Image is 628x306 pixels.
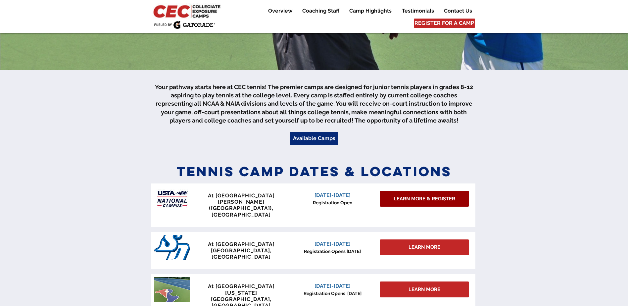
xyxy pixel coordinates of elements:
[380,191,469,207] a: LEARN MORE & REGISTER
[344,7,397,15] a: Camp Highlights
[346,7,395,15] p: Camp Highlights
[297,7,344,15] a: Coaching Staff
[152,3,223,19] img: CEC Logo Primary_edited.jpg
[209,199,273,218] span: [PERSON_NAME] ([GEOGRAPHIC_DATA]), [GEOGRAPHIC_DATA]
[265,7,296,15] p: Overview
[314,241,351,247] span: [DATE]-[DATE]
[155,83,473,124] span: Your pathway starts here at CEC tennis! The premier camps are designed for junior tennis players ...
[154,277,190,302] img: penn tennis courts with logo.jpeg
[299,7,343,15] p: Coaching Staff
[409,286,440,293] span: LEARN MORE
[394,195,455,202] span: LEARN MORE & REGISTER
[154,21,215,29] img: Fueled by Gatorade.png
[263,7,297,15] a: Overview
[290,132,338,145] a: Available Camps
[304,291,362,296] span: Registration Opens [DATE]
[380,239,469,255] div: LEARN MORE
[208,241,275,247] span: At [GEOGRAPHIC_DATA]
[208,192,275,199] span: At [GEOGRAPHIC_DATA]
[441,7,475,15] p: Contact Us
[397,7,439,15] a: Testimonials
[211,247,271,260] span: [GEOGRAPHIC_DATA], [GEOGRAPHIC_DATA]
[409,244,440,251] span: LEARN MORE
[314,283,351,289] span: [DATE]-[DATE]
[414,19,475,28] a: REGISTER FOR A CAMP
[304,249,361,254] span: Registration Opens [DATE]
[380,281,469,297] a: LEARN MORE
[439,7,477,15] a: Contact Us
[176,163,452,180] span: Tennis Camp Dates & Locations
[313,200,352,205] span: Registration Open
[414,20,474,27] span: REGISTER FOR A CAMP
[399,7,437,15] p: Testimonials
[293,135,335,142] span: Available Camps
[314,192,351,198] span: [DATE]-[DATE]
[154,235,190,260] img: San_Diego_Toreros_logo.png
[154,186,190,211] img: USTA Campus image_edited.jpg
[258,7,477,15] nav: Site
[208,283,275,296] span: At [GEOGRAPHIC_DATA][US_STATE]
